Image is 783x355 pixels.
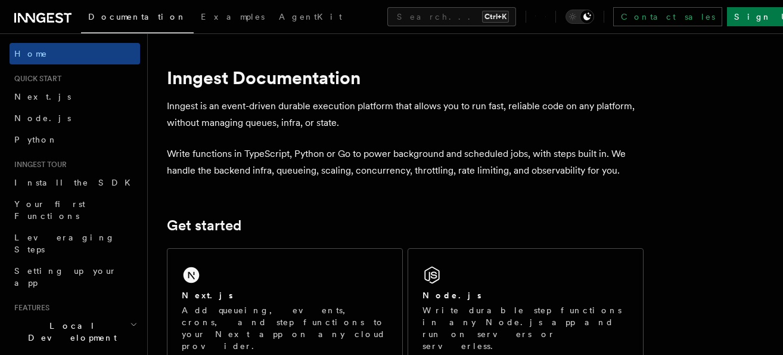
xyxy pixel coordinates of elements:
h1: Inngest Documentation [167,67,644,88]
a: Your first Functions [10,193,140,227]
span: Next.js [14,92,71,101]
span: Node.js [14,113,71,123]
span: Features [10,303,49,313]
span: AgentKit [279,12,342,21]
span: Documentation [88,12,187,21]
a: Get started [167,217,241,234]
p: Add queueing, events, crons, and step functions to your Next app on any cloud provider. [182,304,388,352]
a: Setting up your app [10,260,140,294]
h2: Next.js [182,289,233,301]
a: Contact sales [613,7,722,26]
span: Leveraging Steps [14,233,115,254]
a: Documentation [81,4,194,33]
a: Install the SDK [10,172,140,193]
a: Python [10,129,140,150]
button: Local Development [10,315,140,348]
span: Setting up your app [14,266,117,288]
span: Local Development [10,320,130,344]
span: Home [14,48,48,60]
span: Inngest tour [10,160,67,169]
h2: Node.js [422,289,481,301]
button: Toggle dark mode [565,10,594,24]
span: Examples [201,12,265,21]
a: Home [10,43,140,64]
a: Node.js [10,107,140,129]
a: Examples [194,4,272,32]
a: Leveraging Steps [10,227,140,260]
a: Next.js [10,86,140,107]
p: Write durable step functions in any Node.js app and run on servers or serverless. [422,304,629,352]
span: Python [14,135,58,144]
p: Write functions in TypeScript, Python or Go to power background and scheduled jobs, with steps bu... [167,146,644,179]
p: Inngest is an event-driven durable execution platform that allows you to run fast, reliable code ... [167,98,644,131]
span: Quick start [10,74,61,84]
kbd: Ctrl+K [482,11,509,23]
span: Install the SDK [14,178,138,187]
span: Your first Functions [14,199,85,221]
button: Search...Ctrl+K [387,7,516,26]
a: AgentKit [272,4,349,32]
